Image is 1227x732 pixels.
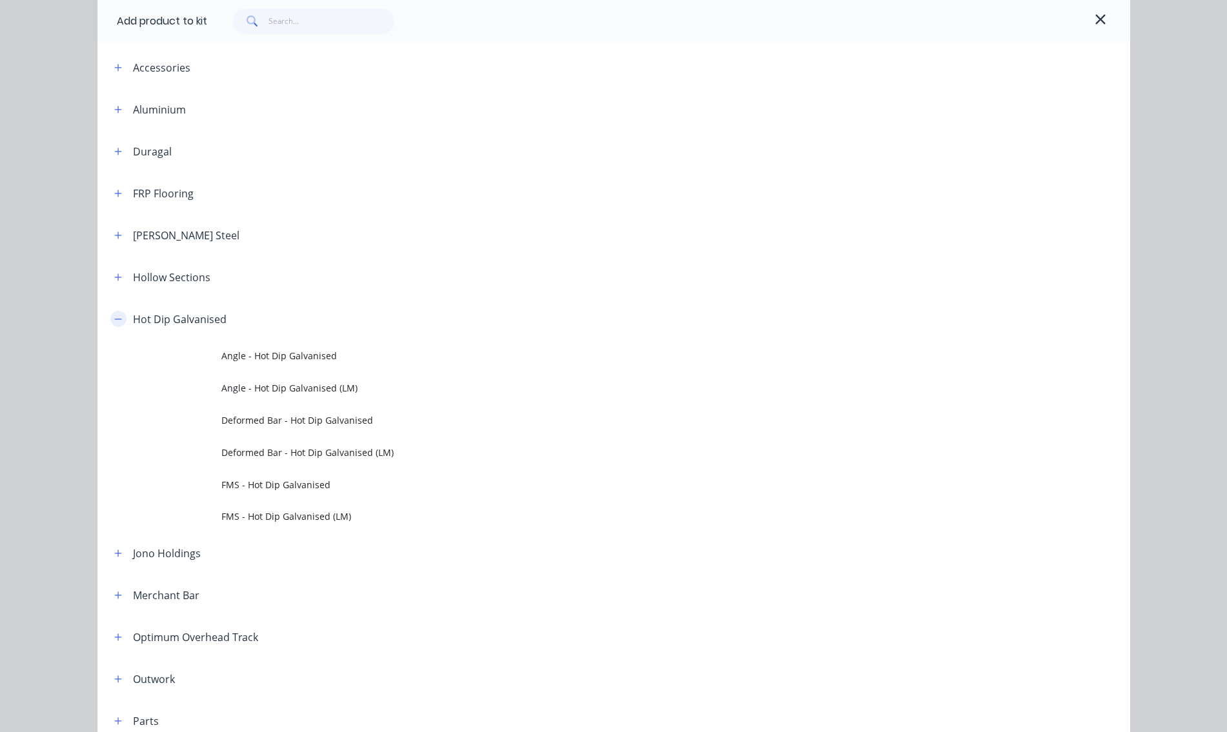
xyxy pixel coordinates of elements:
[133,588,199,603] div: Merchant Bar
[221,349,948,362] span: Angle - Hot Dip Galvanised
[133,186,194,201] div: FRP Flooring
[133,312,227,327] div: Hot Dip Galvanised
[221,413,948,427] span: Deformed Bar - Hot Dip Galvanised
[133,713,159,729] div: Parts
[133,102,186,117] div: Aluminium
[117,14,207,29] div: Add product to kit
[133,546,201,561] div: Jono Holdings
[221,446,948,459] span: Deformed Bar - Hot Dip Galvanised (LM)
[221,509,948,523] span: FMS - Hot Dip Galvanised (LM)
[133,228,239,243] div: [PERSON_NAME] Steel
[133,144,172,159] div: Duragal
[221,381,948,395] span: Angle - Hot Dip Galvanised (LM)
[133,671,175,687] div: Outwork
[221,478,948,491] span: FMS - Hot Dip Galvanised
[133,60,190,75] div: Accessories
[133,270,210,285] div: Hollow Sections
[269,8,394,34] input: Search...
[133,629,258,645] div: Optimum Overhead Track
